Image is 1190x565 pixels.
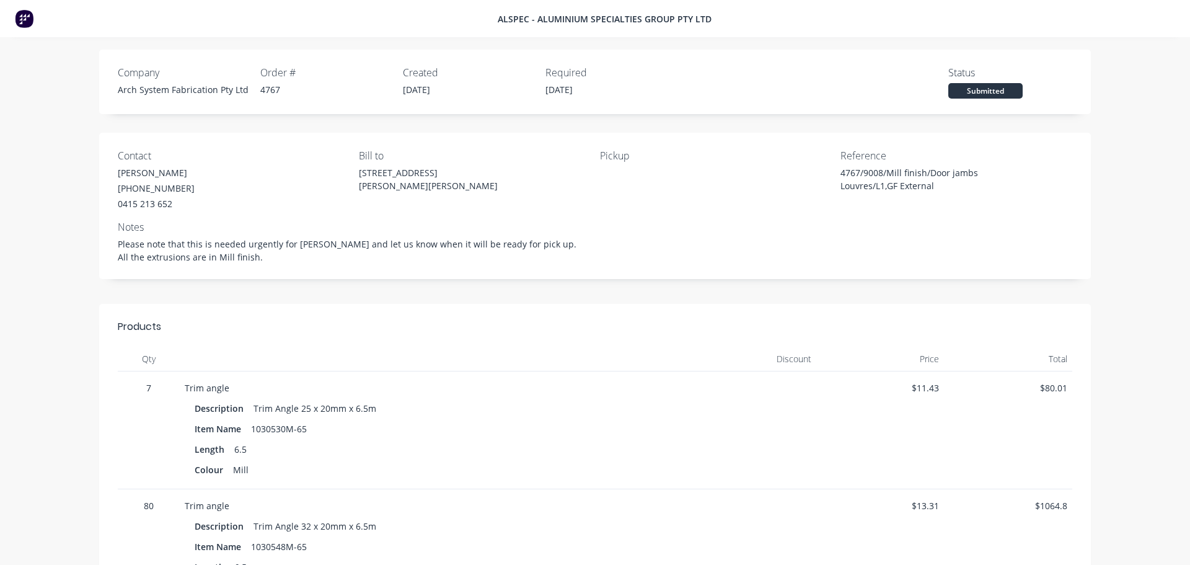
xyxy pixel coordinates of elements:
div: Length [195,440,234,458]
div: 7 [118,371,180,489]
div: 1030548M-65 [251,538,307,556]
div: Trim Angle 32 x 20mm x 6.5m [253,517,376,535]
div: Item Name [195,420,251,438]
div: $ 11.43 [821,381,940,394]
div: Qty [118,347,180,371]
div: Created [403,65,545,80]
div: Discount [688,347,816,371]
div: [PERSON_NAME] [118,166,260,179]
div: Please note that this is needed urgently for [PERSON_NAME] and let us know when it will be ready ... [118,238,1072,264]
div: Bill to [359,148,501,163]
div: [DATE] [403,83,545,96]
div: Pickup [600,148,743,163]
div: $ 1064.8 [949,499,1067,512]
div: [PHONE_NUMBER] [118,182,260,195]
div: Item Name [195,538,251,556]
div: Total [944,347,1072,371]
div: Colour [195,461,233,479]
div: 4767 [260,83,403,96]
div: $ 80.01 [949,381,1067,394]
div: Notes [118,220,1072,234]
div: $ 13.31 [821,499,940,512]
div: Reference [840,148,983,163]
div: Trim Angle 25 x 20mm x 6.5m [253,399,376,417]
div: Products [118,319,1072,347]
img: Factory [15,9,33,28]
div: Alspec - Aluminium Specialties Group Pty Ltd [498,12,712,25]
div: 4767/9008/Mill finish/Door jambs Louvres/L1,GF External [840,166,983,192]
div: 1030530M-65 [251,420,307,438]
div: [DATE] [545,83,688,96]
div: 6.5 [234,440,247,458]
div: Status [948,65,1091,80]
div: Contact [118,148,260,163]
div: Description [195,517,253,535]
div: 0415 213 652 [118,197,260,210]
div: Order # [260,65,403,80]
div: Trim angle [185,381,683,394]
div: Price [816,347,945,371]
div: [STREET_ADDRESS][PERSON_NAME][PERSON_NAME] [359,166,501,192]
div: Mill [233,461,249,479]
div: Description [195,399,253,417]
div: Arch System Fabrication Pty Ltd [118,83,260,96]
div: Required [545,65,688,80]
div: Company [118,65,260,80]
div: Trim angle [185,499,683,512]
div: Submitted [948,83,1023,99]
